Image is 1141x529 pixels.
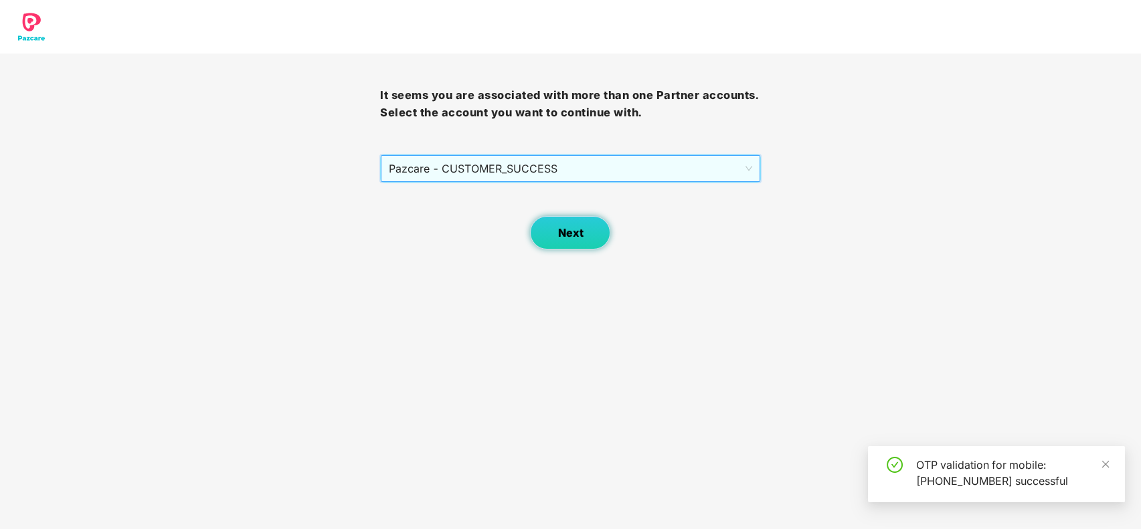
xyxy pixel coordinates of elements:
[380,87,760,121] h3: It seems you are associated with more than one Partner accounts. Select the account you want to c...
[530,216,610,249] button: Next
[389,156,752,181] span: Pazcare - CUSTOMER_SUCCESS
[887,457,903,473] span: check-circle
[1101,459,1110,469] span: close
[916,457,1109,489] div: OTP validation for mobile: [PHONE_NUMBER] successful
[557,227,583,239] span: Next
